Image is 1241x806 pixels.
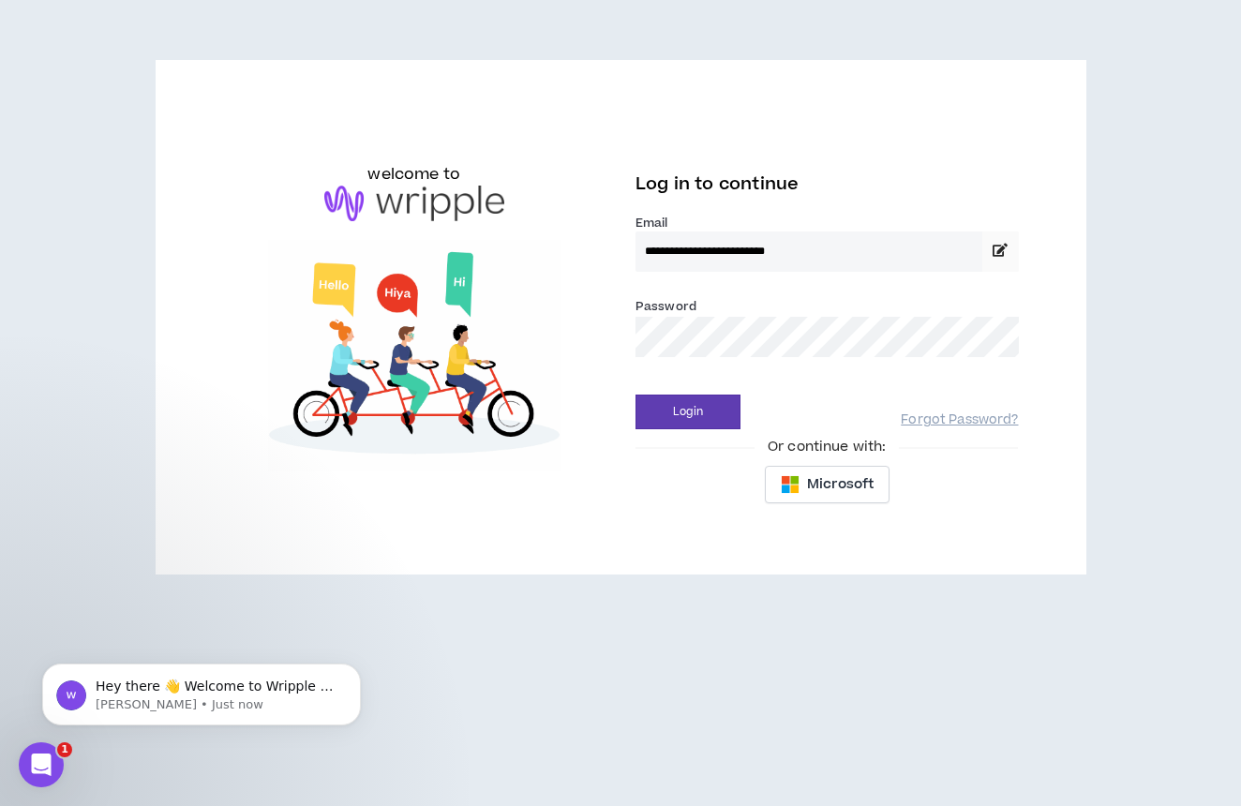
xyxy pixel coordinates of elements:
iframe: Intercom notifications message [14,624,389,755]
span: Log in to continue [635,172,799,196]
label: Email [635,215,1019,231]
h6: welcome to [367,163,460,186]
span: 1 [57,742,72,757]
img: Welcome to Wripple [223,240,606,471]
label: Password [635,298,696,315]
button: Login [635,395,740,429]
img: logo-brand.png [324,186,504,221]
a: Forgot Password? [901,411,1018,429]
button: Microsoft [765,466,890,503]
span: Microsoft [807,474,874,495]
span: Or continue with: [755,437,899,457]
iframe: Intercom live chat [19,742,64,787]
